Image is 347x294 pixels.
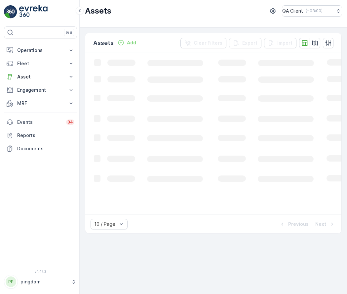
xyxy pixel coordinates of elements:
button: Engagement [4,83,77,97]
p: QA Client [282,8,303,14]
p: Engagement [17,87,64,93]
button: Operations [4,44,77,57]
p: Reports [17,132,74,139]
button: Add [115,39,139,47]
p: Clear Filters [194,40,222,46]
p: Fleet [17,60,64,67]
p: MRF [17,100,64,107]
p: ⌘B [66,30,72,35]
p: Next [315,221,326,227]
p: Assets [85,6,111,16]
a: Reports [4,129,77,142]
button: Asset [4,70,77,83]
p: Operations [17,47,64,54]
p: pingdom [20,278,68,285]
p: Asset [17,73,64,80]
img: logo_light-DOdMpM7g.png [19,5,48,19]
a: Events34 [4,116,77,129]
p: Assets [93,38,114,48]
button: QA Client(+03:00) [282,5,342,17]
p: ( +03:00 ) [306,8,323,14]
button: Previous [278,220,309,228]
p: Previous [288,221,309,227]
p: Events [17,119,62,125]
p: 34 [67,120,73,125]
button: Next [315,220,336,228]
button: Import [264,38,296,48]
p: Import [277,40,292,46]
button: Fleet [4,57,77,70]
img: logo [4,5,17,19]
button: MRF [4,97,77,110]
button: Export [229,38,261,48]
button: PPpingdom [4,275,77,289]
button: Clear Filters [180,38,226,48]
span: v 1.47.3 [4,269,77,273]
a: Documents [4,142,77,155]
p: Export [242,40,257,46]
p: Documents [17,145,74,152]
p: Add [127,39,136,46]
div: PP [6,276,16,287]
